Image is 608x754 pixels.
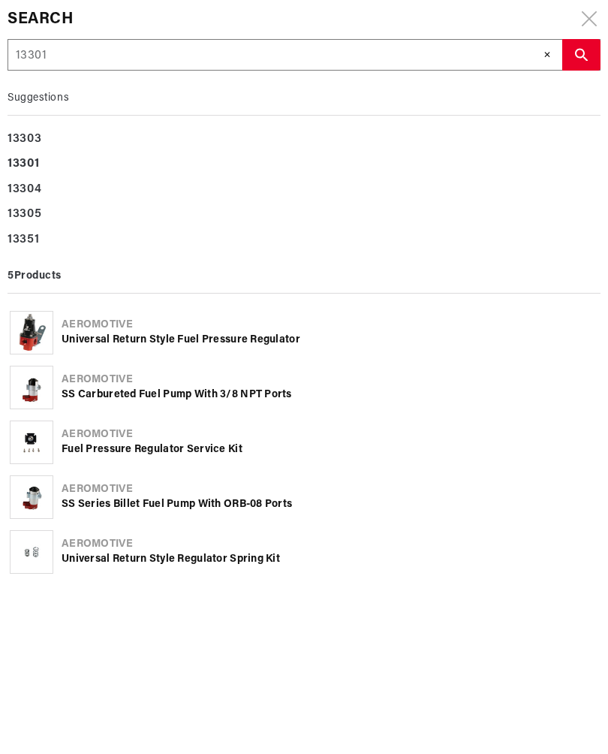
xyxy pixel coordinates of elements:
div: Aeromotive [62,537,598,552]
div: Search [8,8,600,32]
img: SS Series Billet Fuel Pump with ORB-08 Ports [17,476,46,518]
div: Fuel Pressure Regulator Service Kit [62,442,598,457]
div: Universal Return Style Fuel Pressure Regulator [62,333,598,348]
div: Suggestions [8,86,600,116]
div: Aeromotive [62,372,598,388]
div: SS Carbureted Fuel Pump with 3/8 NPT Ports [62,388,598,403]
div: 13303 [8,127,600,152]
span: ✕ [543,48,552,62]
div: Aeromotive [62,318,598,333]
div: 13351 [8,228,600,253]
b: 13301 [8,158,39,170]
input: Search by Part Number, Category or Keyword [8,40,561,71]
div: 13304 [8,177,600,203]
img: SS Carbureted Fuel Pump with 3/8 NPT Ports [17,366,46,409]
b: 5 Products [8,270,62,282]
div: 13305 [8,202,600,228]
button: search button [562,39,600,71]
div: Universal Return Style Regulator Spring Kit [62,552,598,567]
img: Fuel Pressure Regulator Service Kit [11,428,53,457]
div: SS Series Billet Fuel Pump with ORB-08 Ports [62,497,598,512]
div: Aeromotive [62,427,598,442]
img: Universal Return Style Fuel Pressure Regulator [15,312,47,354]
img: Universal Return Style Regulator Spring Kit [11,538,53,566]
div: Aeromotive [62,482,598,497]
